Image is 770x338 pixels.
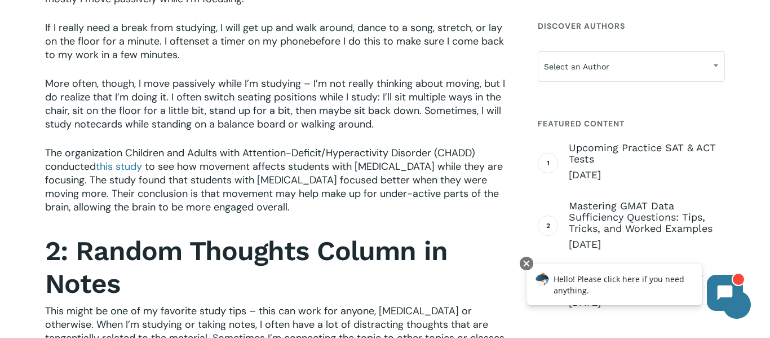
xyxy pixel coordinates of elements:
[45,21,502,48] span: If I really need a break from studying, I will get up and walk around, dance to a song, stretch, ...
[538,16,725,36] h4: Discover Authors
[569,200,725,234] span: Mastering GMAT Data Sufficiency Questions: Tips, Tricks, and Worked Examples
[569,200,725,251] a: Mastering GMAT Data Sufficiency Questions: Tips, Tricks, and Worked Examples [DATE]
[194,34,309,48] span: set a timer on my phone
[45,77,505,131] span: More often, though, I move passively while I’m studying – I’m not really thinking about moving, b...
[538,113,725,134] h4: Featured Content
[96,160,142,173] a: this study
[515,254,754,322] iframe: Chatbot
[569,168,725,182] span: [DATE]
[45,160,503,214] span: to see how movement affects students with [MEDICAL_DATA] while they are focusing. The study found...
[569,142,725,182] a: Upcoming Practice SAT & ACT Tests [DATE]
[569,238,725,251] span: [DATE]
[569,142,725,165] span: Upcoming Practice SAT & ACT Tests
[45,146,475,173] span: The organization Children and Adults with Attention-Deficit/Hyperactivity Disorder (CHADD) conducted
[45,235,448,300] strong: 2: Random Thoughts Column in Notes
[45,34,504,62] span: before I do this to make sure I come back to my work in a few minutes.
[538,55,724,78] span: Select an Author
[538,51,725,82] span: Select an Author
